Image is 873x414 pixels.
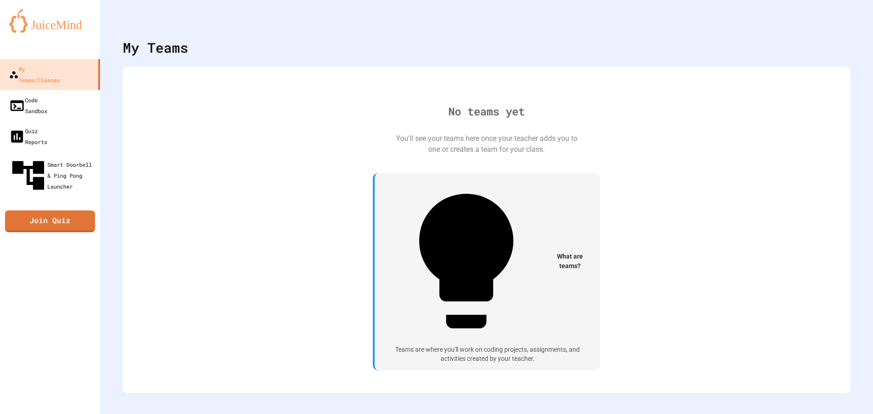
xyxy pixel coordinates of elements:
[9,64,60,85] div: My Teams/Classes
[448,103,525,120] div: No teams yet
[9,156,96,195] div: Smart Doorbell & Ping Pong Launcher
[396,133,577,155] div: You'll see your teams here once your teacher adds you to one or creates a team for your class.
[9,95,47,116] div: Code Sandbox
[551,252,589,271] span: What are teams?
[9,125,47,147] div: Quiz Reports
[386,345,589,363] div: Teams are where you'll work on coding projects, assignments, and activities created by your teacher.
[123,37,188,58] div: My Teams
[9,9,91,33] img: logo-orange.svg
[5,210,95,232] a: Join Quiz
